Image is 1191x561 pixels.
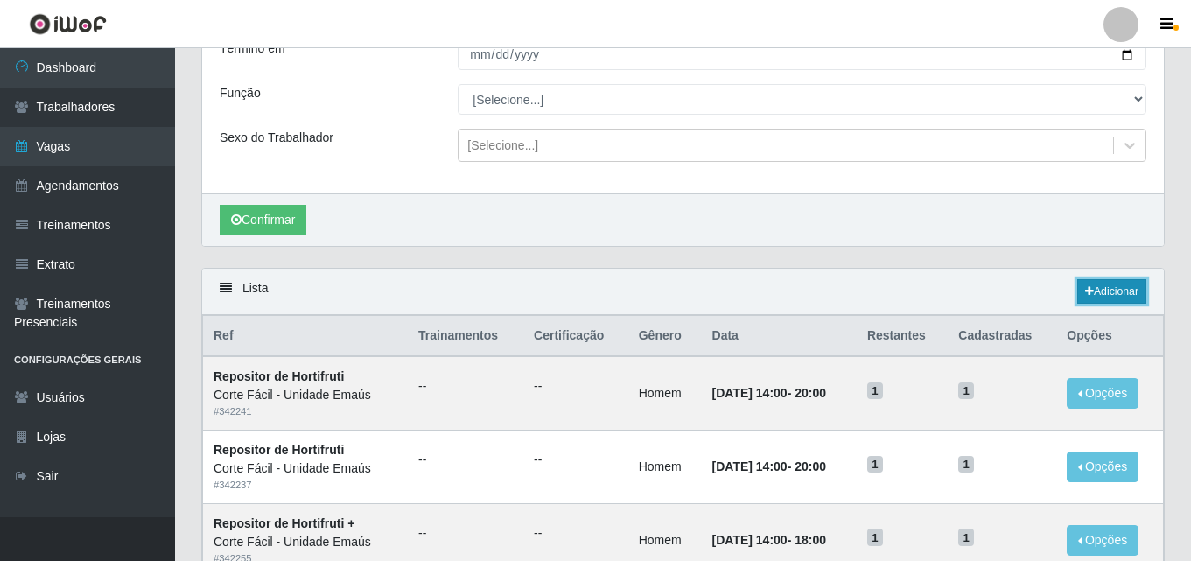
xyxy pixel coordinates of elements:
th: Cadastradas [948,316,1056,357]
td: Homem [628,431,702,504]
th: Opções [1056,316,1163,357]
div: [Selecione...] [467,137,538,155]
strong: Repositor de Hortifruti [214,443,344,457]
img: CoreUI Logo [29,13,107,35]
label: Função [220,84,261,102]
input: 00/00/0000 [458,39,1146,70]
button: Opções [1067,452,1138,482]
time: [DATE] 14:00 [712,533,788,547]
button: Confirmar [220,205,306,235]
th: Certificação [523,316,628,357]
time: 20:00 [795,459,826,473]
ul: -- [418,524,513,543]
time: [DATE] 14:00 [712,386,788,400]
th: Data [702,316,857,357]
ul: -- [418,377,513,396]
span: 1 [867,456,883,473]
a: Adicionar [1077,279,1146,304]
div: Corte Fácil - Unidade Emaús [214,533,397,551]
span: 1 [867,529,883,546]
span: 1 [867,382,883,400]
th: Gênero [628,316,702,357]
label: Término em [220,39,285,58]
button: Opções [1067,525,1138,556]
div: Lista [202,269,1164,315]
strong: Repositor de Hortifruti [214,369,344,383]
span: 1 [958,382,974,400]
time: 18:00 [795,533,826,547]
th: Restantes [857,316,948,357]
ul: -- [534,377,618,396]
ul: -- [534,524,618,543]
label: Sexo do Trabalhador [220,129,333,147]
th: Ref [203,316,409,357]
time: [DATE] 14:00 [712,459,788,473]
strong: - [712,459,826,473]
th: Trainamentos [408,316,523,357]
div: # 342237 [214,478,397,493]
span: 1 [958,529,974,546]
div: Corte Fácil - Unidade Emaús [214,386,397,404]
div: # 342241 [214,404,397,419]
span: 1 [958,456,974,473]
strong: Repositor de Hortifruti + [214,516,354,530]
td: Homem [628,356,702,430]
strong: - [712,386,826,400]
strong: - [712,533,826,547]
ul: -- [534,451,618,469]
ul: -- [418,451,513,469]
time: 20:00 [795,386,826,400]
button: Opções [1067,378,1138,409]
div: Corte Fácil - Unidade Emaús [214,459,397,478]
